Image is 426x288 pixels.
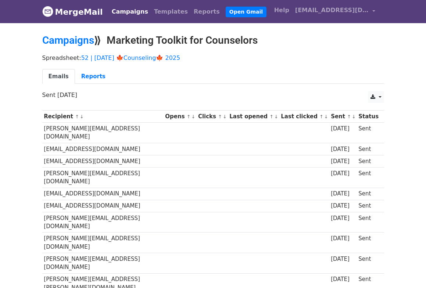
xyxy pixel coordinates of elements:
th: Sent [329,111,357,123]
a: ↑ [218,114,222,119]
a: 52 | [DATE] 🍁Counseling🍁 2025 [81,54,180,61]
td: Sent [357,212,380,233]
img: MergeMail logo [42,6,53,17]
a: Help [271,3,292,18]
div: [DATE] [331,145,355,154]
h2: ⟫ Marketing Toolkit for Counselors [42,34,384,47]
a: ↓ [223,114,227,119]
a: ↓ [80,114,84,119]
div: [DATE] [331,234,355,243]
th: Clicks [196,111,228,123]
a: MergeMail [42,4,103,19]
td: [PERSON_NAME][EMAIL_ADDRESS][DOMAIN_NAME] [42,212,164,233]
th: Recipient [42,111,164,123]
a: [EMAIL_ADDRESS][DOMAIN_NAME] [292,3,378,20]
a: ↓ [324,114,328,119]
td: Sent [357,188,380,200]
div: [DATE] [331,169,355,178]
div: [DATE] [331,125,355,133]
td: Sent [357,233,380,253]
td: Sent [357,143,380,155]
a: Reports [75,69,112,84]
th: Last opened [228,111,279,123]
a: Open Gmail [226,7,266,17]
a: Reports [191,4,223,19]
a: ↓ [191,114,196,119]
td: [EMAIL_ADDRESS][DOMAIN_NAME] [42,155,164,167]
td: [EMAIL_ADDRESS][DOMAIN_NAME] [42,200,164,212]
th: Opens [164,111,197,123]
div: [DATE] [331,190,355,198]
span: [EMAIL_ADDRESS][DOMAIN_NAME] [295,6,369,15]
td: [EMAIL_ADDRESS][DOMAIN_NAME] [42,188,164,200]
a: ↑ [319,114,323,119]
th: Last clicked [279,111,329,123]
p: Sent [DATE] [42,91,384,99]
div: [DATE] [331,255,355,263]
td: Sent [357,253,380,273]
div: [DATE] [331,275,355,284]
div: [DATE] [331,214,355,223]
td: [PERSON_NAME][EMAIL_ADDRESS][DOMAIN_NAME] [42,167,164,188]
div: [DATE] [331,202,355,210]
td: [EMAIL_ADDRESS][DOMAIN_NAME] [42,143,164,155]
div: [DATE] [331,157,355,166]
td: Sent [357,200,380,212]
a: ↓ [352,114,356,119]
td: Sent [357,123,380,143]
a: ↑ [187,114,191,119]
p: Spreadsheet: [42,54,384,62]
td: [PERSON_NAME][EMAIL_ADDRESS][DOMAIN_NAME] [42,123,164,143]
a: Templates [151,4,191,19]
a: Emails [42,69,75,84]
td: [PERSON_NAME][EMAIL_ADDRESS][DOMAIN_NAME] [42,233,164,253]
a: ↑ [269,114,273,119]
a: ↑ [347,114,351,119]
th: Status [357,111,380,123]
a: Campaigns [109,4,151,19]
td: Sent [357,155,380,167]
a: Campaigns [42,34,94,46]
a: ↑ [75,114,79,119]
td: [PERSON_NAME][EMAIL_ADDRESS][DOMAIN_NAME] [42,253,164,273]
a: ↓ [274,114,278,119]
td: Sent [357,167,380,188]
